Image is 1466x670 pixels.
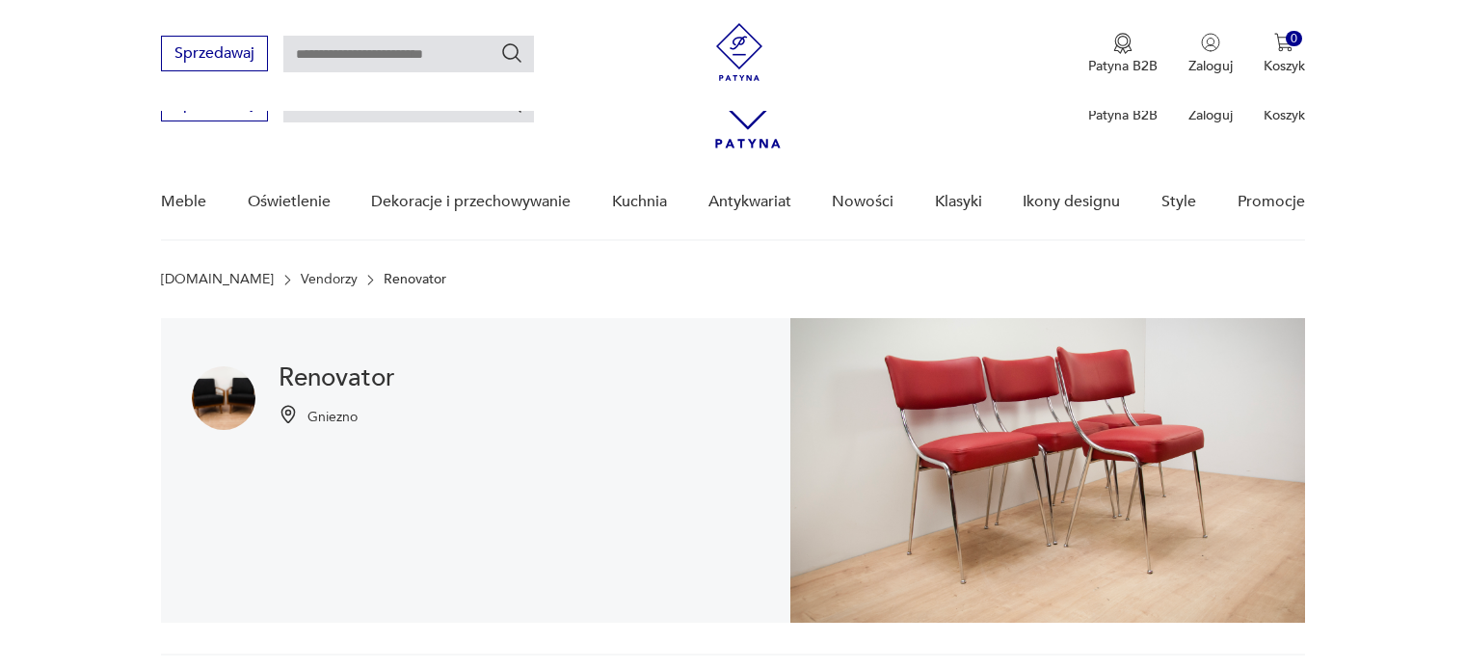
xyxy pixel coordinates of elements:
[1201,33,1220,52] img: Ikonka użytkownika
[790,318,1305,623] img: Renovator
[1238,165,1305,239] a: Promocje
[384,272,446,287] p: Renovator
[1088,57,1158,75] p: Patyna B2B
[1023,165,1120,239] a: Ikony designu
[1188,106,1233,124] p: Zaloguj
[708,165,791,239] a: Antykwariat
[1088,33,1158,75] button: Patyna B2B
[1264,106,1305,124] p: Koszyk
[161,48,268,62] a: Sprzedawaj
[192,366,255,430] img: Renovator
[1088,106,1158,124] p: Patyna B2B
[161,98,268,112] a: Sprzedawaj
[371,165,571,239] a: Dekoracje i przechowywanie
[1113,33,1133,54] img: Ikona medalu
[612,165,667,239] a: Kuchnia
[279,405,298,424] img: Ikonka pinezki mapy
[500,41,523,65] button: Szukaj
[279,366,395,389] h1: Renovator
[1264,57,1305,75] p: Koszyk
[1188,33,1233,75] button: Zaloguj
[248,165,331,239] a: Oświetlenie
[710,23,768,81] img: Patyna - sklep z meblami i dekoracjami vintage
[1161,165,1196,239] a: Style
[832,165,893,239] a: Nowości
[1274,33,1293,52] img: Ikona koszyka
[307,408,358,426] p: Gniezno
[1264,33,1305,75] button: 0Koszyk
[161,165,206,239] a: Meble
[935,165,982,239] a: Klasyki
[1188,57,1233,75] p: Zaloguj
[161,36,268,71] button: Sprzedawaj
[1286,31,1302,47] div: 0
[301,272,358,287] a: Vendorzy
[161,272,274,287] a: [DOMAIN_NAME]
[1088,33,1158,75] a: Ikona medaluPatyna B2B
